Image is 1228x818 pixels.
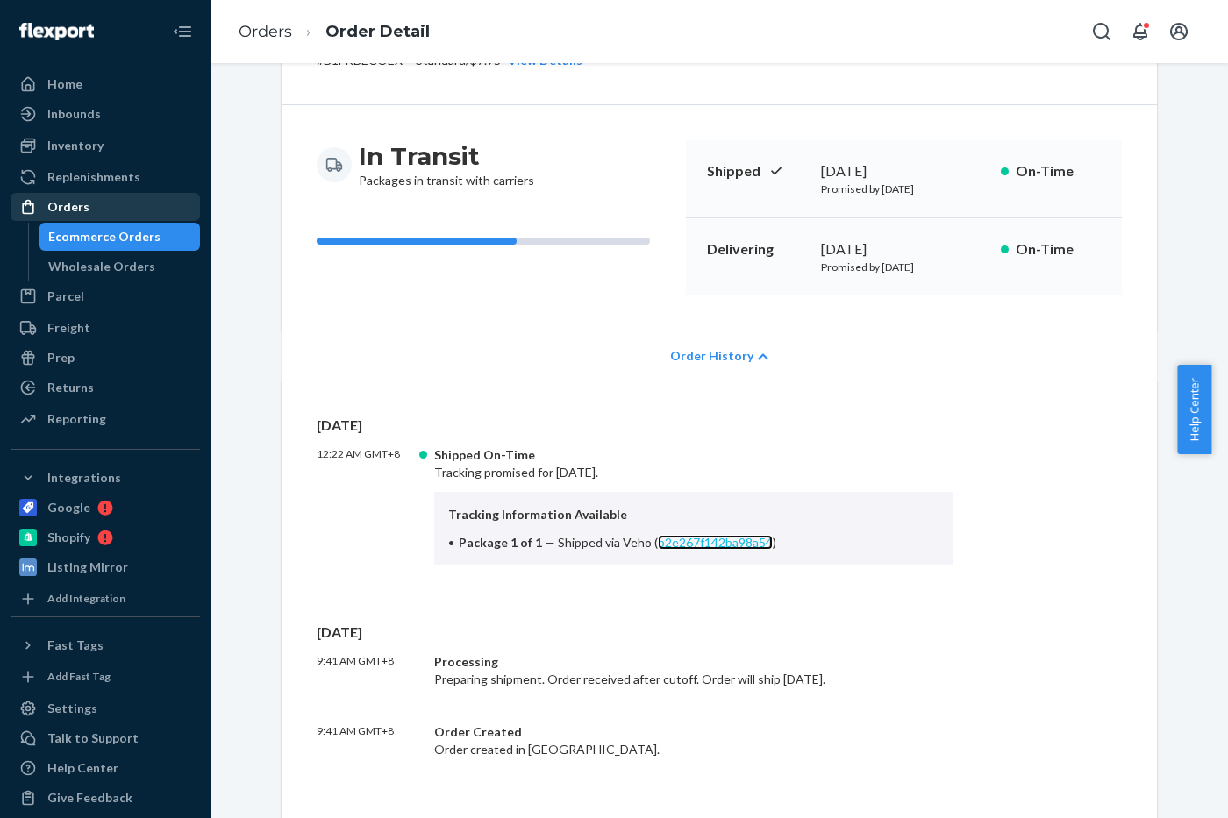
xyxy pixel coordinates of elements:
a: Wholesale Orders [39,253,201,281]
div: Packages in transit with carriers [359,140,534,189]
a: Inventory [11,132,200,160]
span: Shipped via Veho ( ) [558,535,776,550]
div: Help Center [47,759,118,777]
div: Preparing shipment. Order received after cutoff. Order will ship [DATE]. [434,653,953,688]
a: Listing Mirror [11,553,200,581]
button: Close Navigation [165,14,200,49]
div: Freight [47,319,90,337]
div: Fast Tags [47,637,104,654]
button: Fast Tags [11,631,200,659]
div: Replenishments [47,168,140,186]
div: Wholesale Orders [48,258,155,275]
ol: breadcrumbs [225,6,444,58]
p: Tracking Information Available [448,506,939,523]
div: Prep [47,349,75,366]
p: Shipped [707,161,807,181]
div: Shopify [47,529,90,546]
div: Inbounds [47,105,101,123]
div: Parcel [47,288,84,305]
p: [DATE] [317,622,1122,643]
div: Orders [47,198,89,216]
h3: In Transit [359,140,534,172]
a: Settings [11,694,200,722]
a: Home [11,70,200,98]
p: Delivering [707,239,807,260]
a: Help Center [11,754,200,782]
a: Reporting [11,405,200,433]
p: Promised by [DATE] [821,181,987,196]
div: Listing Mirror [47,558,128,576]
a: Orders [11,193,200,221]
button: Give Feedback [11,784,200,812]
a: Order Detail [325,22,430,41]
p: On-Time [1016,161,1101,181]
a: Add Integration [11,588,200,609]
a: Returns [11,373,200,402]
a: Prep [11,344,200,372]
div: Give Feedback [47,789,132,807]
div: Order created in [GEOGRAPHIC_DATA]. [434,723,953,758]
div: Talk to Support [47,729,139,747]
button: Help Center [1177,365,1211,454]
div: Order Created [434,723,953,741]
div: Tracking promised for [DATE]. [434,446,953,565]
div: Settings [47,700,97,717]
a: Ecommerce Orders [39,223,201,251]
div: Returns [47,379,94,396]
div: [DATE] [821,239,987,260]
div: Reporting [47,410,106,428]
div: Shipped On-Time [434,446,953,464]
a: Shopify [11,523,200,551]
a: Replenishments [11,163,200,191]
a: Orders [239,22,292,41]
a: Add Fast Tag [11,666,200,687]
button: Integrations [11,464,200,492]
div: [DATE] [821,161,987,181]
a: Google [11,494,200,522]
p: 12:22 AM GMT+8 [317,446,420,565]
a: b2e267f142ba98a54 [658,535,773,550]
button: Open notifications [1123,14,1158,49]
div: Google [47,499,90,516]
div: Processing [434,653,953,671]
div: Inventory [47,137,104,154]
span: Package 1 of 1 [459,535,542,550]
a: Parcel [11,282,200,310]
div: Add Integration [47,591,125,606]
div: Ecommerce Orders [48,228,161,245]
span: Order History [670,347,753,365]
div: Integrations [47,469,121,487]
p: 9:41 AM GMT+8 [317,653,420,688]
div: Home [47,75,82,93]
p: 9:41 AM GMT+8 [317,723,420,758]
button: Open account menu [1161,14,1196,49]
p: Promised by [DATE] [821,260,987,274]
a: Inbounds [11,100,200,128]
span: — [545,535,555,550]
p: On-Time [1016,239,1101,260]
a: Freight [11,314,200,342]
button: Open Search Box [1084,14,1119,49]
img: Flexport logo [19,23,94,40]
p: [DATE] [317,416,1122,436]
a: Talk to Support [11,724,200,752]
div: Add Fast Tag [47,669,111,684]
